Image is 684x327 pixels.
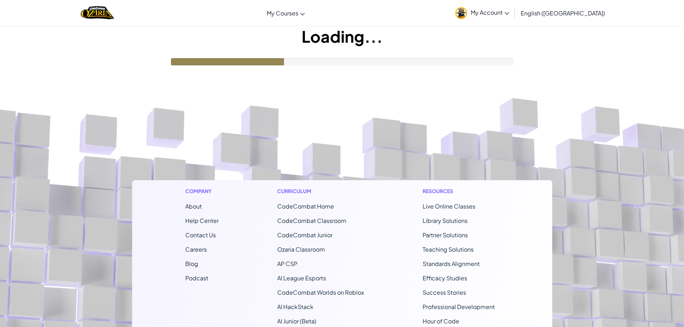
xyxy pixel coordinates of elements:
[277,231,332,239] a: CodeCombat Junior
[423,187,499,195] h1: Resources
[185,246,207,253] a: Careers
[423,217,467,224] a: Library Solutions
[185,202,202,210] a: About
[423,303,495,310] a: Professional Development
[423,317,459,325] a: Hour of Code
[185,217,219,224] a: Help Center
[423,231,468,239] a: Partner Solutions
[81,5,114,20] a: Ozaria by CodeCombat logo
[81,5,114,20] img: Home
[185,187,219,195] h1: Company
[455,7,467,19] img: avatar
[263,3,308,23] a: My Courses
[521,9,605,17] span: English ([GEOGRAPHIC_DATA])
[185,274,208,282] a: Podcast
[277,289,364,296] a: CodeCombat Worlds on Roblox
[185,231,216,239] span: Contact Us
[471,9,509,16] span: My Account
[185,260,198,267] a: Blog
[423,260,480,267] a: Standards Alignment
[267,9,298,17] span: My Courses
[277,202,334,210] span: CodeCombat Home
[277,246,325,253] a: Ozaria Classroom
[277,187,364,195] h1: Curriculum
[277,217,346,224] a: CodeCombat Classroom
[423,274,467,282] a: Efficacy Studies
[423,289,466,296] a: Success Stories
[423,202,475,210] a: Live Online Classes
[517,3,609,23] a: English ([GEOGRAPHIC_DATA])
[277,274,326,282] a: AI League Esports
[277,317,316,325] a: AI Junior (Beta)
[277,303,313,310] a: AI HackStack
[452,1,513,24] a: My Account
[277,260,297,267] a: AP CSP
[423,246,474,253] a: Teaching Solutions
